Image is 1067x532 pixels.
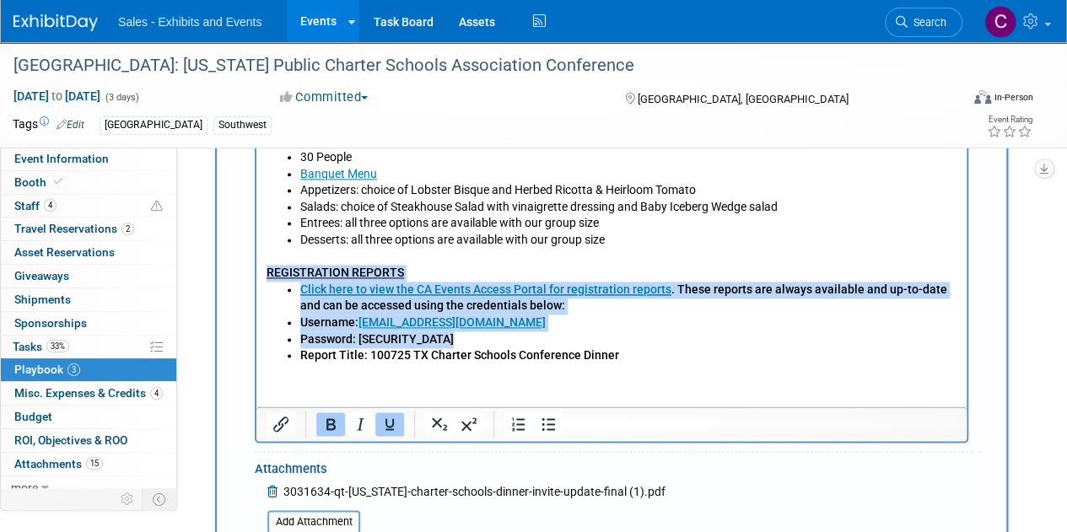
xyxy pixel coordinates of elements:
[1,336,176,358] a: Tasks33%
[1,171,176,194] a: Booth
[14,222,134,235] span: Travel Reservations
[987,116,1032,124] div: Event Rating
[283,485,666,498] span: 3031634-qt-[US_STATE]-charter-schools-dinner-invite-update-final (1).pdf
[104,92,139,103] span: (3 days)
[13,116,84,135] td: Tags
[150,387,163,400] span: 4
[974,90,991,104] img: Format-Inperson.png
[11,481,38,494] span: more
[14,199,57,212] span: Staff
[1,358,176,381] a: Playbook3
[425,412,454,436] button: Subscript
[375,412,404,436] button: Underline
[1,382,176,405] a: Misc. Expenses & Credits4
[534,412,563,436] button: Bullet list
[256,142,967,406] iframe: Rich Text Area
[14,457,103,470] span: Attachments
[67,363,80,376] span: 3
[54,177,62,186] i: Booth reservation complete
[86,457,103,470] span: 15
[1,148,176,170] a: Event Information
[316,412,345,436] button: Bold
[113,488,143,510] td: Personalize Event Tab Strip
[57,119,84,131] a: Edit
[267,412,295,436] button: Insert/edit link
[1,429,176,452] a: ROI, Objectives & ROO
[1,265,176,287] a: Giveaways
[1,476,176,499] a: more
[100,116,207,134] div: [GEOGRAPHIC_DATA]
[274,89,375,106] button: Committed
[13,89,101,104] span: [DATE] [DATE]
[14,363,80,376] span: Playbook
[504,412,533,436] button: Numbered list
[1,218,176,240] a: Travel Reservations2
[1,312,176,335] a: Sponsorships
[8,51,946,81] div: [GEOGRAPHIC_DATA]: [US_STATE] Public Charter Schools Association Conference
[14,152,109,165] span: Event Information
[346,412,375,436] button: Italic
[14,293,71,306] span: Shipments
[637,93,848,105] span: [GEOGRAPHIC_DATA], [GEOGRAPHIC_DATA]
[1,453,176,476] a: Attachments15
[1,406,176,428] a: Budget
[213,116,272,134] div: Southwest
[13,14,98,31] img: ExhibitDay
[14,386,163,400] span: Misc. Expenses & Credits
[14,175,66,189] span: Booth
[46,340,69,352] span: 33%
[14,245,115,259] span: Asset Reservations
[14,410,52,423] span: Budget
[1,241,176,264] a: Asset Reservations
[13,340,69,353] span: Tasks
[143,488,177,510] td: Toggle Event Tabs
[14,433,127,447] span: ROI, Objectives & ROO
[984,6,1016,38] img: Christine Lurz
[14,316,87,330] span: Sponsorships
[255,460,666,482] div: Attachments
[908,16,946,29] span: Search
[994,91,1033,104] div: In-Person
[455,412,483,436] button: Superscript
[44,199,57,212] span: 4
[49,89,65,103] span: to
[118,15,261,29] span: Sales - Exhibits and Events
[1,195,176,218] a: Staff4
[14,269,69,282] span: Giveaways
[884,88,1033,113] div: Event Format
[121,223,134,235] span: 2
[151,199,163,214] span: Potential Scheduling Conflict -- at least one attendee is tagged in another overlapping event.
[1,288,176,311] a: Shipments
[885,8,962,37] a: Search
